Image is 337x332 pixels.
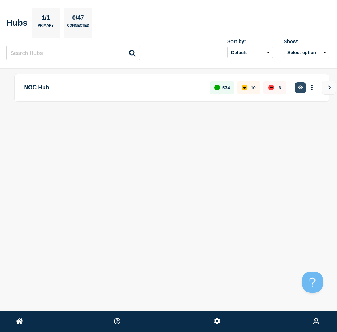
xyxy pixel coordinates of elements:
[214,85,220,90] div: up
[322,81,336,95] button: View
[302,272,323,293] iframe: Help Scout Beacon - Open
[268,85,274,90] div: down
[24,81,202,94] p: NOC Hub
[242,85,247,90] div: affected
[38,24,54,31] p: Primary
[227,39,273,44] div: Sort by:
[227,47,273,58] select: Sort by
[6,46,140,60] input: Search Hubs
[284,47,329,58] button: Select option
[70,14,87,24] p: 0/47
[222,85,230,90] p: 574
[279,85,281,90] p: 6
[39,14,53,24] p: 1/1
[307,81,317,94] button: More actions
[67,24,89,31] p: Connected
[250,85,255,90] p: 10
[284,39,329,44] div: Show:
[6,18,27,28] h2: Hubs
